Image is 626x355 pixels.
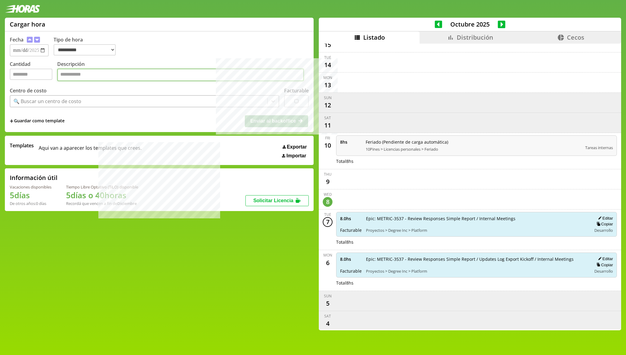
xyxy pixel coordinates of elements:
[5,5,40,13] img: logotipo
[324,115,331,120] div: Sat
[54,44,116,56] select: Tipo de hora
[324,55,331,60] div: Tue
[323,177,332,187] div: 9
[10,184,51,190] div: Vacaciones disponibles
[323,120,332,130] div: 11
[13,98,81,105] div: 🔍 Buscar un centro de costo
[323,100,332,110] div: 12
[10,87,47,94] label: Centro de costo
[366,268,587,274] span: Proyectos > Degree Inc > Platform
[595,262,613,267] button: Copiar
[66,184,138,190] div: Tiempo Libre Optativo (TiLO) disponible
[245,195,309,206] button: Solicitar Licencia
[10,69,52,80] input: Cantidad
[595,221,613,227] button: Copiar
[336,158,617,164] div: Total 8 hs
[323,40,332,50] div: 15
[323,258,332,267] div: 6
[281,144,309,150] button: Exportar
[57,61,309,83] label: Descripción
[363,33,385,41] span: Listado
[323,80,332,90] div: 13
[324,95,332,100] div: Sun
[323,197,332,207] div: 8
[10,36,23,43] label: Fecha
[340,227,362,233] span: Facturable
[39,142,142,159] span: Aqui van a aparecer los templates que crees.
[324,293,332,299] div: Sun
[54,36,121,56] label: Tipo de hora
[66,190,138,201] h1: 5 días o 40 horas
[442,20,498,28] span: Octubre 2025
[324,192,332,197] div: Wed
[366,216,587,221] span: Epic: METRIC-3537 - Review Responses Simple Report / Internal Meetings
[117,201,137,206] b: Diciembre
[287,144,307,150] span: Exportar
[324,314,331,319] div: Sat
[366,256,587,262] span: Epic: METRIC-3537 - Review Responses Simple Report / Updates Log Export Kickoff / Internal Meetings
[336,239,617,245] div: Total 8 hs
[319,44,621,330] div: scrollable content
[366,228,587,233] span: Proyectos > Degree Inc > Platform
[325,135,330,141] div: Fri
[366,139,581,145] span: Feriado (Pendiente de carga automática)
[287,153,306,159] span: Importar
[366,146,581,152] span: 10Pines > Licencias personales > Feriado
[323,141,332,150] div: 10
[324,172,332,177] div: Thu
[10,61,57,83] label: Cantidad
[10,118,65,124] span: +Guardar como template
[594,228,613,233] span: Desarrollo
[10,20,45,28] h1: Cargar hora
[10,118,13,124] span: +
[340,268,362,274] span: Facturable
[340,139,361,145] span: 8 hs
[596,256,613,261] button: Editar
[10,201,51,206] div: De otros años: 0 días
[567,33,584,41] span: Cecos
[253,198,294,203] span: Solicitar Licencia
[10,142,34,149] span: Templates
[340,216,362,221] span: 8.0 hs
[323,75,332,80] div: Mon
[585,145,613,150] span: Tareas internas
[323,253,332,258] div: Mon
[594,268,613,274] span: Desarrollo
[323,60,332,70] div: 14
[10,190,51,201] h1: 5 días
[66,201,138,206] div: Recordá que vencen a fin de
[457,33,493,41] span: Distribución
[57,69,304,81] textarea: Descripción
[284,87,309,94] label: Facturable
[323,299,332,308] div: 5
[323,319,332,328] div: 4
[323,217,332,227] div: 7
[336,280,617,286] div: Total 8 hs
[10,174,58,182] h2: Información útil
[340,256,362,262] span: 8.0 hs
[596,216,613,221] button: Editar
[324,212,331,217] div: Tue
